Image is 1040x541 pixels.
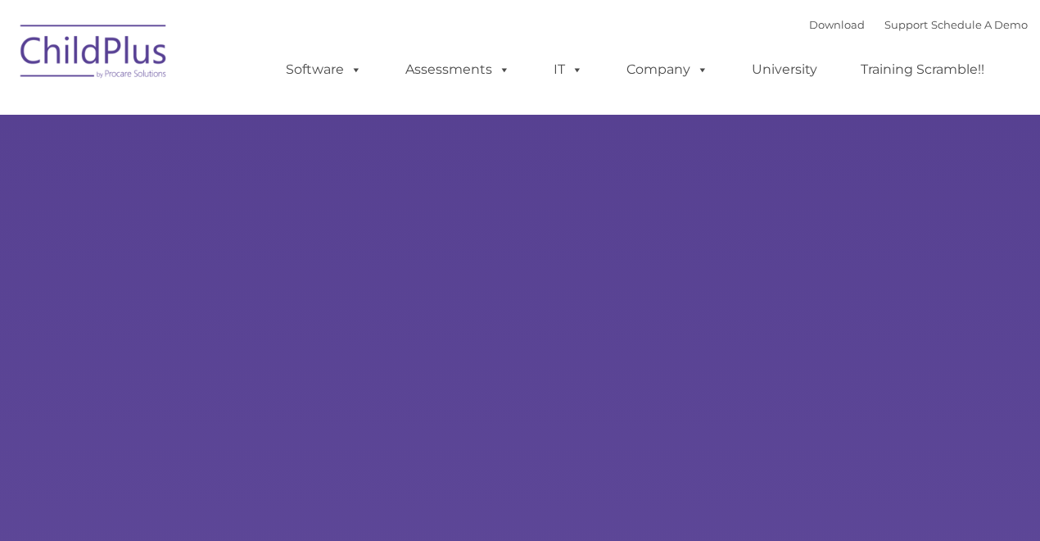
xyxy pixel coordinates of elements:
a: Schedule A Demo [931,18,1028,31]
a: Training Scramble!! [844,53,1001,86]
font: | [809,18,1028,31]
a: Download [809,18,865,31]
a: IT [537,53,599,86]
a: Software [269,53,378,86]
a: Support [884,18,928,31]
img: ChildPlus by Procare Solutions [12,13,176,95]
a: Company [610,53,725,86]
a: Assessments [389,53,527,86]
a: University [735,53,834,86]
